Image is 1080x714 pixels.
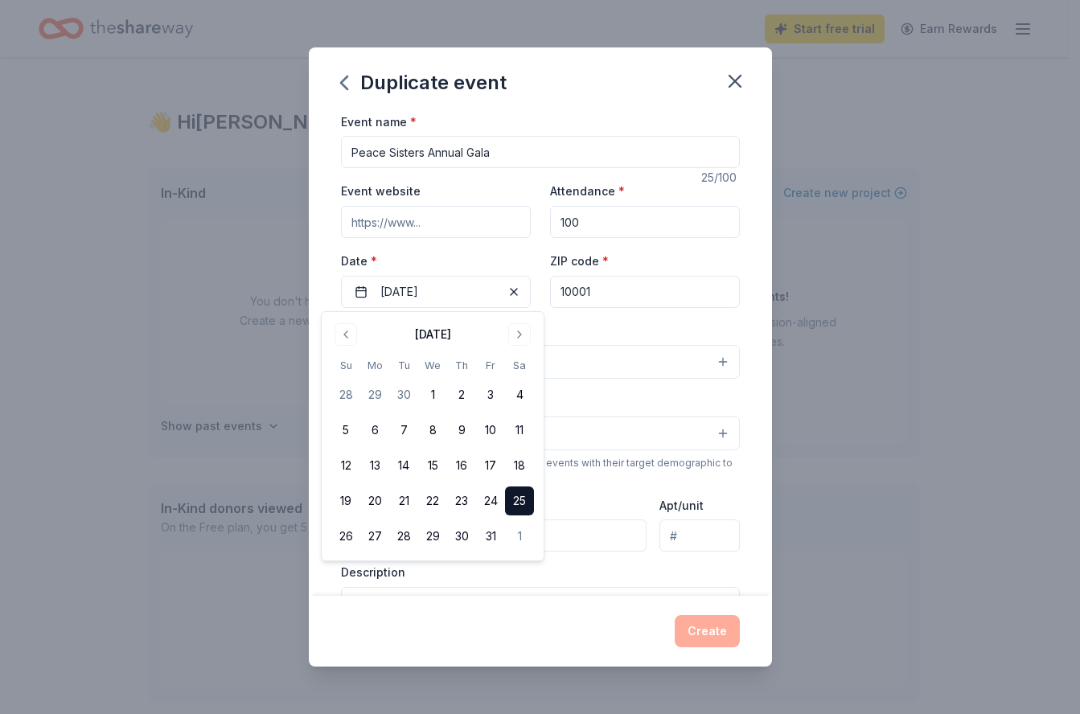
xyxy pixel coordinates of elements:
button: 1 [505,522,534,551]
label: Date [341,253,531,269]
input: 20 [550,206,740,238]
button: 28 [331,380,360,409]
button: 9 [447,416,476,445]
button: 3 [476,380,505,409]
div: 25 /100 [701,168,740,187]
button: 18 [505,451,534,480]
button: 14 [389,451,418,480]
button: 17 [476,451,505,480]
button: 19 [331,486,360,515]
button: 24 [476,486,505,515]
button: 31 [476,522,505,551]
div: [DATE] [415,325,451,344]
button: Go to next month [508,323,531,346]
label: Apt/unit [659,498,704,514]
input: https://www... [341,206,531,238]
label: Event name [341,114,417,130]
label: Event website [341,183,421,199]
button: [DATE] [341,276,531,308]
button: 4 [505,380,534,409]
input: # [659,519,739,552]
button: 11 [505,416,534,445]
button: 25 [505,486,534,515]
button: 1 [418,380,447,409]
label: Description [341,564,405,581]
button: 30 [447,522,476,551]
button: 29 [418,522,447,551]
button: 8 [418,416,447,445]
button: Go to previous month [335,323,357,346]
th: Saturday [505,357,534,374]
button: 10 [476,416,505,445]
th: Friday [476,357,505,374]
button: 23 [447,486,476,515]
button: 13 [360,451,389,480]
button: 20 [360,486,389,515]
div: Duplicate event [341,70,507,96]
button: 6 [360,416,389,445]
button: 28 [389,522,418,551]
button: 5 [331,416,360,445]
button: 29 [360,380,389,409]
button: 15 [418,451,447,480]
button: 7 [389,416,418,445]
button: 2 [447,380,476,409]
th: Thursday [447,357,476,374]
button: 30 [389,380,418,409]
th: Tuesday [389,357,418,374]
th: Wednesday [418,357,447,374]
button: 16 [447,451,476,480]
label: Attendance [550,183,625,199]
button: 22 [418,486,447,515]
input: 12345 (U.S. only) [550,276,740,308]
th: Sunday [331,357,360,374]
input: Spring Fundraiser [341,136,740,168]
button: 21 [389,486,418,515]
th: Monday [360,357,389,374]
label: ZIP code [550,253,609,269]
button: 26 [331,522,360,551]
button: 27 [360,522,389,551]
button: 12 [331,451,360,480]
